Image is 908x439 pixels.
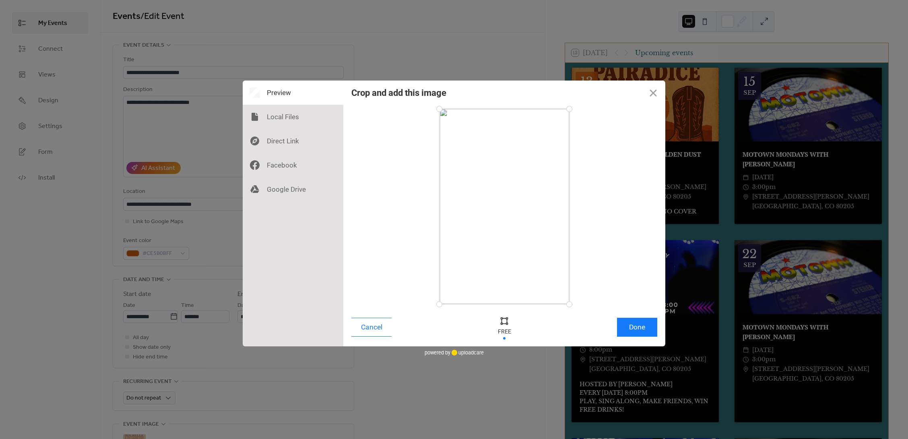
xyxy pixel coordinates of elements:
div: Direct Link [243,129,343,153]
a: uploadcare [450,350,484,356]
div: Preview [243,81,343,105]
button: Close [641,81,665,105]
div: Google Drive [243,177,343,201]
button: Cancel [351,318,392,337]
div: Crop and add this image [351,88,446,98]
button: Done [617,318,657,337]
div: Local Files [243,105,343,129]
div: powered by [425,346,484,358]
div: Facebook [243,153,343,177]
